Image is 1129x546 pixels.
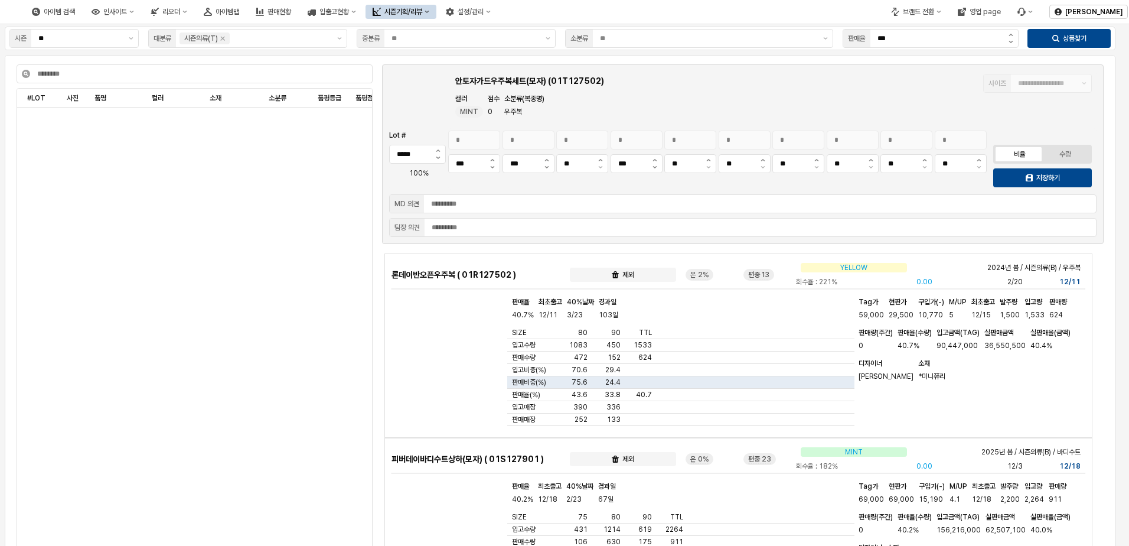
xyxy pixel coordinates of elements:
[154,32,171,44] div: 대분류
[937,340,978,352] span: 90,447,000
[84,5,141,19] div: 인사이트
[301,5,363,19] div: 입출고현황
[690,271,709,279] span: 온 2%
[859,524,863,536] span: 0
[267,8,291,16] div: 판매현황
[986,524,1026,536] span: 62,507,100
[859,359,882,368] span: 디자이너
[578,512,588,522] span: 75
[512,493,533,505] span: 40.2%
[690,269,709,281] button: 온 2%
[1059,150,1071,158] div: 수량
[538,482,562,490] span: 최초출고
[162,8,180,16] div: 리오더
[889,309,913,321] span: 29,500
[917,155,932,164] button: 증가
[25,5,82,19] button: 아이템 검색
[988,77,1006,89] div: 사이즈
[512,482,530,490] span: 판매율
[455,95,467,103] span: 컬러
[916,262,1081,273] p: 2024년 봄 / 시즌의류(B) / 우주복
[970,8,1001,16] div: 영업 page
[863,155,878,164] button: 증가
[460,106,478,118] span: MINT
[566,493,582,505] span: 2/23
[937,513,980,521] span: 입고금액(TAG)
[504,106,522,118] span: 우주복
[638,525,652,534] span: 619
[1077,74,1091,92] button: 제안 사항 표시
[366,5,436,19] button: 시즌기획/리뷰
[898,329,932,337] span: 판매율(수량)
[916,461,965,472] p: 0.00
[951,5,1008,19] button: 영업 page
[1065,7,1123,17] p: [PERSON_NAME]
[1059,462,1081,470] strong: 12/18
[949,482,967,490] span: M/UP
[748,269,769,281] button: 편중 13
[918,370,945,382] span: *미니쮸리
[539,309,557,321] span: 12/11
[15,32,27,44] div: 시즌
[210,93,221,103] span: 소재
[1049,493,1062,505] span: 911
[918,309,943,321] span: 10,770
[916,447,1081,457] p: 2025년 봄 / 시즌의류(B) / 바디수트
[539,164,554,173] button: 감소
[918,359,930,368] span: 소재
[665,525,683,534] span: 2264
[919,482,945,490] span: 구입가(-)
[1049,482,1066,490] span: 판매량
[972,493,991,505] span: 12/18
[606,340,621,350] span: 450
[566,482,593,490] span: 40%날짜
[1043,149,1088,160] label: 수량
[606,402,621,412] span: 336
[859,309,884,321] span: 59,000
[143,5,194,19] button: 리오더
[512,298,530,306] span: 판매율
[848,32,866,44] div: 판매율
[430,155,445,164] button: Lot # 감소
[809,155,824,164] button: 증가
[1049,298,1067,306] span: 판매량
[512,340,536,350] span: 입고수량
[859,482,878,490] span: Tag가
[1003,39,1018,48] button: 감소
[859,329,893,337] span: 판매량(주간)
[572,365,588,375] span: 70.6
[94,93,106,103] span: 품명
[598,493,614,505] span: 67일
[249,5,298,19] button: 판매현황
[567,309,583,321] span: 3/23
[919,493,943,505] span: 15,190
[605,378,621,387] span: 24.4
[937,329,980,337] span: 입고금액(TAG)
[1049,5,1128,19] button: [PERSON_NAME]
[974,277,1023,287] p: 2/20
[488,106,492,118] span: 0
[642,512,652,522] span: 90
[573,402,588,412] span: 390
[332,30,347,47] button: 제안 사항 표시
[184,32,218,44] div: 시즌의류(T)
[570,32,588,44] div: 소분류
[593,155,608,164] button: 증가
[903,8,934,16] div: 브랜드 전환
[512,378,546,387] span: 판매비중(%)
[488,95,500,103] span: 점수
[599,309,618,321] span: 103일
[884,5,948,19] div: 브랜드 전환
[541,30,555,47] button: 제안 사항 표시
[512,525,536,534] span: 입고수량
[1024,298,1042,306] span: 입고량
[1049,309,1063,321] span: 624
[455,76,972,86] h6: 안토자가드우주복세트(모자) (01T127502)
[362,32,380,44] div: 중분류
[1014,150,1026,158] div: 비율
[439,5,498,19] div: 설정/관리
[859,493,884,505] span: 69,000
[574,353,588,362] span: 472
